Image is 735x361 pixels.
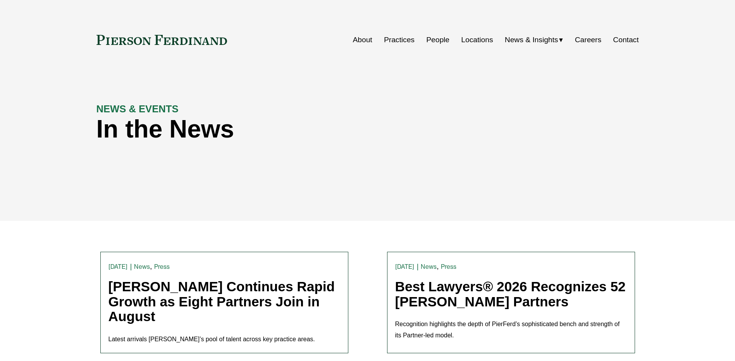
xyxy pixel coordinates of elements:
[395,319,627,341] p: Recognition highlights the depth of PierFerd’s sophisticated bench and strength of its Partner-le...
[395,264,415,270] time: [DATE]
[134,263,150,270] a: News
[108,279,335,324] a: [PERSON_NAME] Continues Rapid Growth as Eight Partners Join in August
[395,279,626,309] a: Best Lawyers® 2026 Recognizes 52 [PERSON_NAME] Partners
[437,262,439,270] span: ,
[384,33,415,47] a: Practices
[96,103,179,114] strong: NEWS & EVENTS
[108,334,340,345] p: Latest arrivals [PERSON_NAME]’s pool of talent across key practice areas.
[575,33,601,47] a: Careers
[154,263,170,270] a: Press
[96,115,503,143] h1: In the News
[613,33,639,47] a: Contact
[505,33,558,47] span: News & Insights
[441,263,457,270] a: Press
[421,263,437,270] a: News
[426,33,449,47] a: People
[150,262,152,270] span: ,
[505,33,563,47] a: folder dropdown
[353,33,372,47] a: About
[461,33,493,47] a: Locations
[108,264,128,270] time: [DATE]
